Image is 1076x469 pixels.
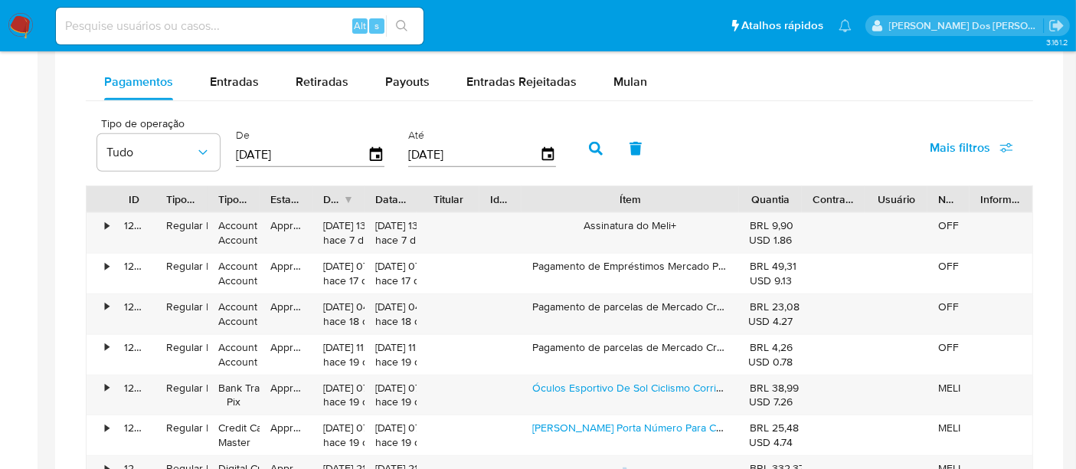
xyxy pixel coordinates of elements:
input: Pesquise usuários ou casos... [56,16,424,36]
button: search-icon [386,15,417,37]
span: s [374,18,379,33]
a: Notificações [839,19,852,32]
p: renato.lopes@mercadopago.com.br [889,18,1044,33]
a: Sair [1048,18,1065,34]
span: 3.161.2 [1046,36,1068,48]
span: Alt [354,18,366,33]
span: Atalhos rápidos [741,18,823,34]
